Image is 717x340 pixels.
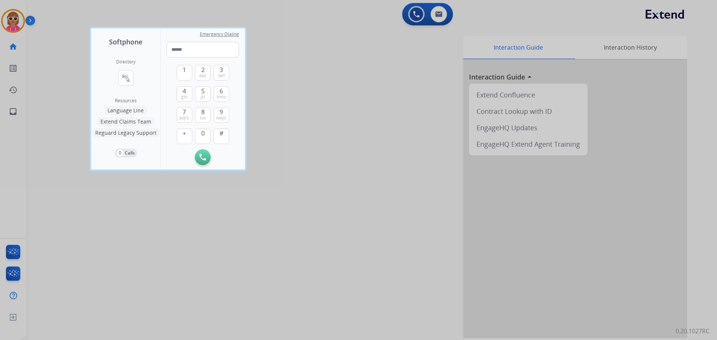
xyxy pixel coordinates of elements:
[201,65,205,74] span: 2
[97,117,155,126] button: Extend Claims Team
[201,94,205,100] span: jkl
[199,73,207,79] span: abc
[177,128,192,144] button: +
[91,128,160,137] button: Reguard Legacy Support
[216,115,226,121] span: wxyz
[115,149,137,157] button: 0Calls
[220,107,223,116] span: 9
[201,129,205,138] span: 0
[183,65,186,74] span: 1
[104,106,148,115] button: Language Line
[217,94,226,100] span: mno
[201,87,205,96] span: 5
[117,150,123,156] p: 0
[177,107,192,123] button: 7pqrs
[183,107,186,116] span: 7
[200,31,239,37] span: Emergency Dialing
[181,94,187,100] span: ghi
[183,129,186,138] span: +
[195,65,211,81] button: 2abc
[115,98,137,104] span: Resources
[177,65,192,81] button: 1
[214,65,229,81] button: 3def
[199,154,206,160] img: call-button
[220,87,223,96] span: 6
[109,37,142,47] span: Softphone
[177,86,192,102] button: 4ghi
[220,129,223,138] span: #
[200,115,206,121] span: tuv
[116,59,136,65] h2: Directory
[180,115,189,121] span: pqrs
[220,65,223,74] span: 3
[218,73,225,79] span: def
[195,86,211,102] button: 5jkl
[214,86,229,102] button: 6mno
[195,107,211,123] button: 8tuv
[121,74,130,82] mat-icon: connect_without_contact
[125,150,135,156] p: Calls
[201,107,205,116] span: 8
[676,327,710,336] p: 0.20.1027RC
[195,128,211,144] button: 0
[214,107,229,123] button: 9wxyz
[214,128,229,144] button: #
[183,87,186,96] span: 4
